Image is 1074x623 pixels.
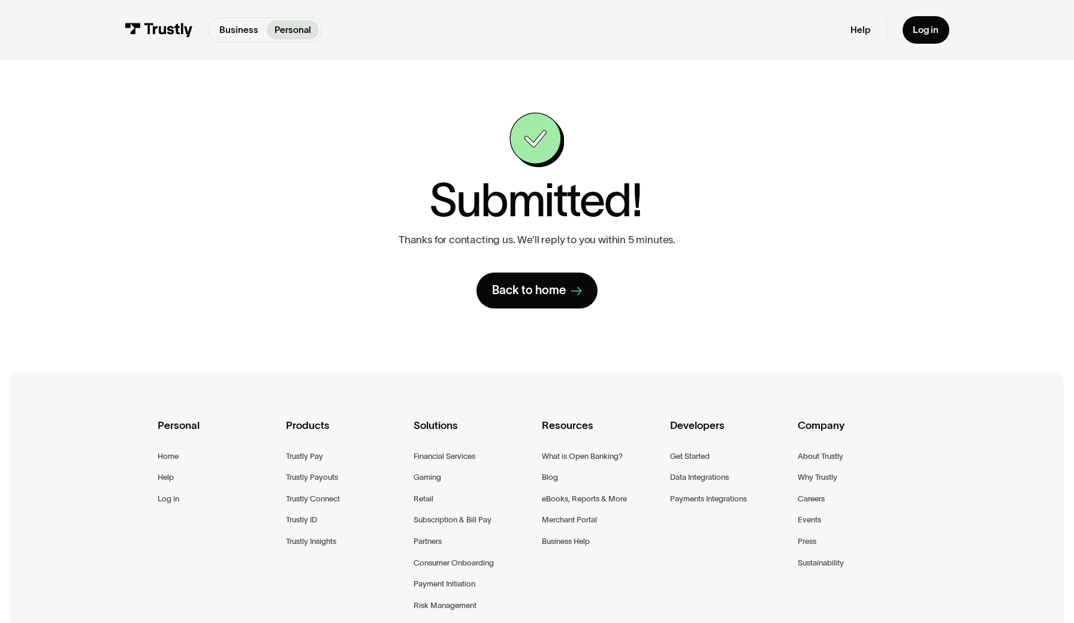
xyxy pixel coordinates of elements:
[798,513,821,527] a: Events
[414,450,475,463] a: Financial Services
[670,450,710,463] a: Get Started
[267,20,319,40] a: Personal
[542,492,627,506] a: eBooks, Reports & More
[414,513,491,527] a: Subscription & Bill Pay
[274,23,311,37] p: Personal
[542,513,597,527] a: Merchant Portal
[850,24,870,36] a: Help
[212,20,266,40] a: Business
[476,273,598,309] a: Back to home
[286,471,338,484] a: Trustly Payouts
[219,23,258,37] p: Business
[158,417,276,450] div: Personal
[286,417,405,450] div: Products
[542,535,590,548] a: Business Help
[798,492,825,506] a: Careers
[158,492,179,506] a: Log in
[903,16,949,44] a: Log in
[286,492,340,506] a: Trustly Connect
[798,557,844,570] a: Sustainability
[414,535,442,548] a: Partners
[429,177,642,223] h1: Submitted!
[798,450,843,463] a: About Trustly
[158,471,174,484] a: Help
[414,577,475,591] a: Payment Initiation
[286,450,323,463] a: Trustly Pay
[798,535,816,548] a: Press
[542,450,623,463] a: What is Open Banking?
[414,471,441,484] a: Gaming
[798,471,837,484] a: Why Trustly
[542,417,660,450] div: Resources
[414,417,532,450] div: Solutions
[414,557,494,570] a: Consumer Onboarding
[670,417,789,450] div: Developers
[399,234,675,246] p: Thanks for contacting us. We’ll reply to you within 5 minutes.
[670,492,747,506] a: Payments Integrations
[286,513,317,527] a: Trustly ID
[798,417,916,450] div: Company
[414,599,476,612] a: Risk Management
[414,492,433,506] a: Retail
[542,471,558,484] a: Blog
[158,450,179,463] a: Home
[913,24,939,36] div: Log in
[125,23,193,37] img: Trustly Logo
[286,535,336,548] a: Trustly Insights
[670,471,729,484] a: Data Integrations
[492,283,566,298] div: Back to home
